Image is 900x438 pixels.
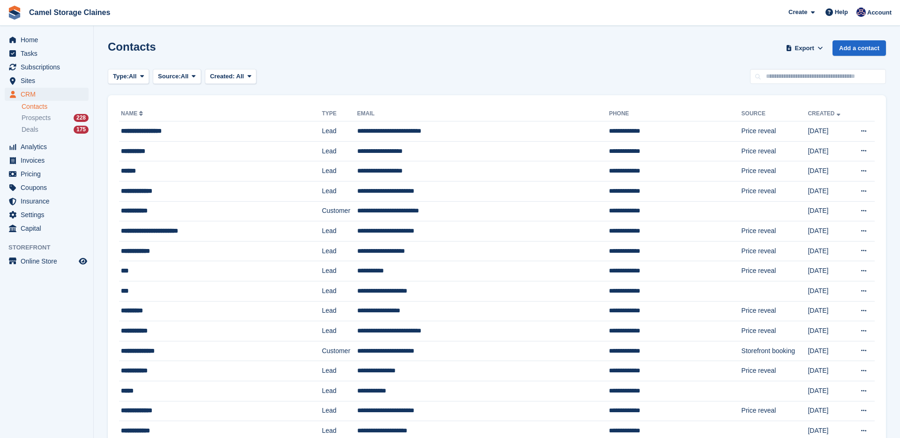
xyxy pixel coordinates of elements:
[742,106,808,121] th: Source
[108,40,156,53] h1: Contacts
[808,141,850,161] td: [DATE]
[808,221,850,242] td: [DATE]
[181,72,189,81] span: All
[108,69,149,84] button: Type: All
[856,8,866,17] img: Rod
[808,361,850,381] td: [DATE]
[5,88,89,101] a: menu
[21,195,77,208] span: Insurance
[808,321,850,341] td: [DATE]
[22,125,38,134] span: Deals
[210,73,235,80] span: Created:
[322,341,357,361] td: Customer
[77,256,89,267] a: Preview store
[742,181,808,201] td: Price reveal
[808,161,850,181] td: [DATE]
[322,361,357,381] td: Lead
[21,255,77,268] span: Online Store
[74,126,89,134] div: 175
[74,114,89,122] div: 228
[21,60,77,74] span: Subscriptions
[5,74,89,87] a: menu
[808,110,842,117] a: Created
[158,72,180,81] span: Source:
[21,88,77,101] span: CRM
[205,69,256,84] button: Created: All
[21,181,77,194] span: Coupons
[322,261,357,281] td: Lead
[322,106,357,121] th: Type
[5,222,89,235] a: menu
[795,44,814,53] span: Export
[322,121,357,142] td: Lead
[322,241,357,261] td: Lead
[21,208,77,221] span: Settings
[322,161,357,181] td: Lead
[742,161,808,181] td: Price reveal
[22,113,51,122] span: Prospects
[5,181,89,194] a: menu
[322,141,357,161] td: Lead
[357,106,609,121] th: Email
[322,301,357,321] td: Lead
[5,33,89,46] a: menu
[322,321,357,341] td: Lead
[808,261,850,281] td: [DATE]
[742,401,808,421] td: Price reveal
[742,141,808,161] td: Price reveal
[322,181,357,201] td: Lead
[7,6,22,20] img: stora-icon-8386f47178a22dfd0bd8f6a31ec36ba5ce8667c1dd55bd0f319d3a0aa187defe.svg
[742,221,808,242] td: Price reveal
[21,222,77,235] span: Capital
[22,125,89,135] a: Deals 175
[322,281,357,301] td: Lead
[808,381,850,401] td: [DATE]
[5,47,89,60] a: menu
[5,195,89,208] a: menu
[5,140,89,153] a: menu
[808,181,850,201] td: [DATE]
[21,167,77,181] span: Pricing
[322,381,357,401] td: Lead
[21,74,77,87] span: Sites
[113,72,129,81] span: Type:
[832,40,886,56] a: Add a contact
[21,33,77,46] span: Home
[808,241,850,261] td: [DATE]
[742,321,808,341] td: Price reveal
[808,281,850,301] td: [DATE]
[8,243,93,252] span: Storefront
[808,341,850,361] td: [DATE]
[5,154,89,167] a: menu
[5,255,89,268] a: menu
[22,113,89,123] a: Prospects 228
[742,361,808,381] td: Price reveal
[808,201,850,221] td: [DATE]
[129,72,137,81] span: All
[742,121,808,142] td: Price reveal
[121,110,145,117] a: Name
[21,154,77,167] span: Invoices
[322,201,357,221] td: Customer
[22,102,89,111] a: Contacts
[808,301,850,321] td: [DATE]
[742,341,808,361] td: Storefront booking
[835,8,848,17] span: Help
[808,401,850,421] td: [DATE]
[742,301,808,321] td: Price reveal
[153,69,201,84] button: Source: All
[784,40,825,56] button: Export
[25,5,114,20] a: Camel Storage Claines
[808,121,850,142] td: [DATE]
[867,8,892,17] span: Account
[322,221,357,242] td: Lead
[236,73,244,80] span: All
[21,47,77,60] span: Tasks
[742,241,808,261] td: Price reveal
[742,261,808,281] td: Price reveal
[788,8,807,17] span: Create
[322,401,357,421] td: Lead
[5,208,89,221] a: menu
[609,106,741,121] th: Phone
[5,60,89,74] a: menu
